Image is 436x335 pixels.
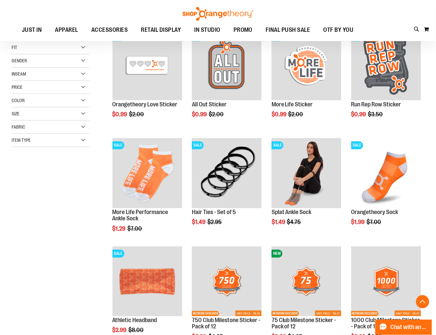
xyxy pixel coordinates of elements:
span: JUST IN [22,23,42,37]
span: $1.49 [272,219,286,226]
a: 75 Club Milestone Sticker - Pack of 12NEWNETWORK EXCLUSIVE [272,247,341,317]
span: $1.29 [112,226,127,232]
a: Orangetheory Sock [351,209,398,216]
img: Shop Orangetheory [182,7,254,21]
span: NETWORK EXCLUSIVE [192,311,219,316]
span: Inseam [12,71,26,77]
a: OTF BY YOU [317,23,360,38]
span: IN STUDIO [195,23,221,37]
a: 750 Club Milestone Sticker - Pack of 12NETWORK EXCLUSIVE [192,247,262,317]
span: NEW [272,250,283,258]
img: Run Rep Row Sticker [351,30,421,100]
a: Product image for Orangetheory Love StickerSALE [112,30,182,101]
a: 75 Club Milestone Sticker - Pack of 12 [272,317,336,330]
a: 750 Club Milestone Sticker - Pack of 12 [192,317,260,330]
div: product [268,27,345,135]
span: $2.00 [209,111,225,118]
span: $2.95 [207,219,223,226]
span: Fabric [12,124,25,130]
div: product [189,27,265,135]
img: Product image for Splat Ankle Sock [272,138,341,208]
span: $8.00 [129,327,145,334]
button: Back To Top [416,295,429,308]
span: RETAIL DISPLAY [141,23,181,37]
span: Price [12,84,22,90]
a: Run Rep Row StickerSALE [351,30,421,101]
span: $0.99 [272,111,287,118]
img: Product image for Athletic Headband [112,247,182,316]
img: 75 Club Milestone Sticker - Pack of 12 [272,247,341,316]
img: Product image for More Life Sticker [272,30,341,100]
span: $7.00 [128,226,143,232]
span: APPAREL [55,23,78,37]
a: ACCESSORIES [85,23,135,38]
a: IN STUDIO [188,23,227,38]
span: $0.99 [351,111,367,118]
span: Chat with an Expert [391,324,428,331]
span: Color [12,98,25,103]
span: PROMO [234,23,253,37]
span: $0.99 [192,111,208,118]
img: Product image for Orangetheory Love Sticker [112,30,182,100]
span: FINAL PUSH SALE [266,23,311,37]
span: Gender [12,58,27,63]
a: APPAREL [49,23,85,38]
a: Hair Ties - Set of 5 [192,209,236,216]
img: Product image for Orangetheory Sock [351,138,421,208]
span: ACCESSORIES [91,23,128,37]
img: Product image for All Out Sticker [192,30,262,100]
span: Item Type [12,138,31,143]
span: SALE [112,250,124,258]
span: SALE [351,141,363,149]
span: $7.00 [367,219,382,226]
a: Splat Ankle Sock [272,209,312,216]
span: NETWORK EXCLUSIVE [272,311,299,316]
img: 1000 Club Milestone Sticker - Pack of 12 [351,247,421,316]
span: NETWORK EXCLUSIVE [351,311,379,316]
img: Hair Ties - Set of 5 [192,138,262,208]
span: $1.99 [351,219,366,226]
span: $2.00 [288,111,304,118]
div: product [268,135,345,243]
a: Run Rep Row Sticker [351,101,401,108]
span: $4.75 [287,219,302,226]
a: Hair Ties - Set of 5SALE [192,138,262,209]
a: Product image for Splat Ankle SockSALE [272,138,341,209]
span: Size [12,111,20,116]
div: product [109,27,186,135]
a: Product image for All Out StickerSALE [192,30,262,101]
a: Product image for Orangetheory SockSALE [351,138,421,209]
div: product [109,135,186,249]
span: $1.49 [192,219,206,226]
a: RETAIL DISPLAY [135,23,188,38]
a: FINAL PUSH SALE [259,23,317,37]
div: product [348,27,424,135]
img: Product image for More Life Performance Ankle Sock [112,138,182,208]
span: $2.00 [129,111,145,118]
a: All Out Sticker [192,101,227,108]
img: 750 Club Milestone Sticker - Pack of 12 [192,247,262,316]
div: product [189,135,265,243]
a: 1000 Club Milestone Sticker - Pack of 12NETWORK EXCLUSIVE [351,247,421,317]
a: More Life Performance Ankle Sock [112,209,168,222]
span: $2.99 [112,327,128,334]
span: $0.99 [112,111,128,118]
a: JUST IN [15,23,49,38]
span: SALE [112,141,124,149]
span: SALE [272,141,283,149]
span: Fit [12,45,17,50]
a: PROMO [227,23,259,38]
a: Product image for More Life StickerSALE [272,30,341,101]
span: OTF BY YOU [324,23,354,37]
a: More Life Sticker [272,101,313,108]
div: product [348,135,424,243]
button: Chat with an Expert [375,320,432,335]
a: Product image for More Life Performance Ankle SockSALE [112,138,182,209]
a: Orangetheory Love Sticker [112,101,178,108]
span: SALE [192,141,204,149]
a: 1000 Club Milestone Sticker - Pack of 12 [351,317,420,330]
a: Product image for Athletic HeadbandSALE [112,247,182,317]
a: Athletic Headband [112,317,157,324]
span: $3.50 [368,111,384,118]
